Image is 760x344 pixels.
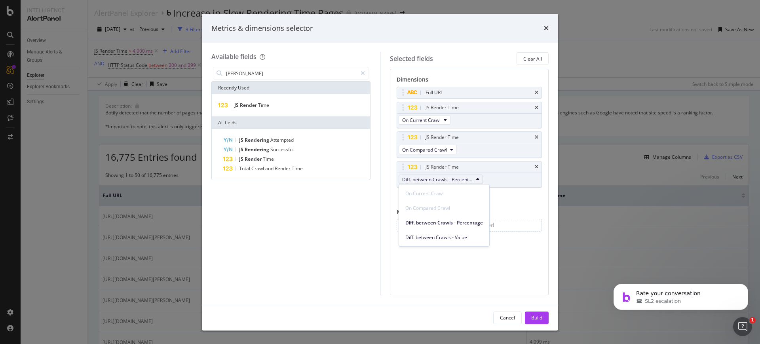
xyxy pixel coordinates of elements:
div: Recently Used [212,82,370,94]
span: On Compared Crawl [402,146,447,153]
span: Render [275,165,292,172]
span: Rendering [245,137,270,143]
div: Available fields [211,52,256,61]
span: Diff. between Crawls - Percentage [402,176,473,183]
div: Metrics [397,208,542,219]
button: Diff. between Crawls - Percentage [399,175,483,184]
span: JS [239,137,245,143]
span: Diff. between Crawls - Percentage [405,219,483,226]
span: Render [245,156,263,162]
div: JS Render Time [426,104,459,112]
div: Metrics & dimensions selector [211,23,313,34]
input: Search by field name [225,67,357,79]
button: Cancel [493,312,522,324]
span: and [265,165,275,172]
span: Total [239,165,251,172]
button: On Compared Crawl [399,145,457,154]
button: On Current Crawl [399,115,450,125]
span: Attempted [270,137,294,143]
div: All fields [212,116,370,129]
span: JS [234,102,240,108]
span: Rendering [245,146,270,153]
span: On Current Crawl [405,190,483,197]
div: Dimensions [397,76,542,87]
span: JS [239,146,245,153]
div: Cancel [500,314,515,321]
div: Full URL [426,89,443,97]
iframe: Intercom notifications message [602,267,760,323]
span: On Current Crawl [402,117,441,124]
div: times [535,105,538,110]
div: Clear All [523,55,542,62]
span: 1 [749,317,756,323]
span: JS [239,156,245,162]
span: Diff. between Crawls - Value [405,234,483,241]
div: JS Render TimetimesDiff. between Crawls - Percentage [397,161,542,188]
button: Build [525,312,549,324]
div: times [535,135,538,140]
div: JS Render TimetimesOn Current Crawl [397,102,542,128]
div: JS Render Time [426,133,459,141]
div: modal [202,14,558,331]
span: Render [240,102,258,108]
span: On Compared Crawl [405,205,483,212]
div: Full URLtimes [397,87,542,99]
span: Crawl [251,165,265,172]
span: Time [258,102,269,108]
span: Time [263,156,274,162]
div: JS Render TimetimesOn Compared Crawl [397,131,542,158]
div: times [544,23,549,34]
button: Clear All [517,52,549,65]
div: times [535,90,538,95]
div: Build [531,314,542,321]
span: Successful [270,146,294,153]
div: times [535,165,538,169]
div: Selected fields [390,54,433,63]
div: JS Render Time [426,163,459,171]
span: Time [292,165,303,172]
iframe: Intercom live chat [733,317,752,336]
